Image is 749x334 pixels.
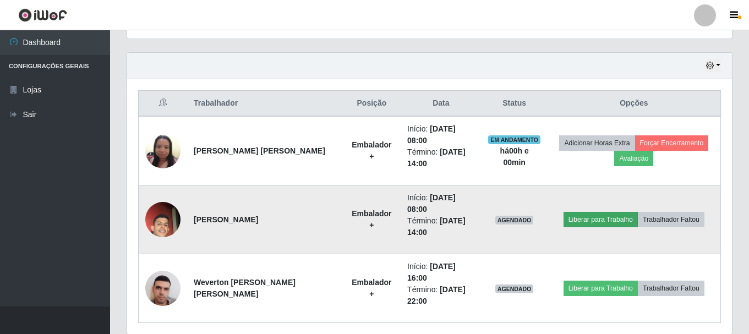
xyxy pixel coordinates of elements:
strong: [PERSON_NAME] [PERSON_NAME] [194,146,325,155]
time: [DATE] 08:00 [407,124,456,145]
time: [DATE] 08:00 [407,193,456,213]
button: Forçar Encerramento [635,135,709,151]
img: 1721259813079.jpeg [145,127,181,174]
button: Adicionar Horas Extra [559,135,635,151]
span: AGENDADO [495,284,534,293]
th: Trabalhador [187,91,343,117]
th: Data [401,91,482,117]
strong: Embalador + [352,278,391,298]
li: Término: [407,146,475,169]
li: Início: [407,261,475,284]
strong: Embalador + [352,140,391,161]
strong: Weverton [PERSON_NAME] [PERSON_NAME] [194,278,296,298]
th: Opções [548,91,721,117]
img: 1752584852872.jpeg [145,265,181,311]
button: Trabalhador Faltou [638,281,704,296]
li: Término: [407,215,475,238]
li: Término: [407,284,475,307]
strong: Embalador + [352,209,391,229]
button: Trabalhador Faltou [638,212,704,227]
th: Posição [343,91,401,117]
img: 1729120016145.jpeg [145,188,181,251]
strong: há 00 h e 00 min [500,146,529,167]
button: Liberar para Trabalho [564,212,638,227]
span: EM ANDAMENTO [488,135,540,144]
th: Status [482,91,548,117]
li: Início: [407,123,475,146]
button: Liberar para Trabalho [564,281,638,296]
strong: [PERSON_NAME] [194,215,258,224]
li: Início: [407,192,475,215]
button: Avaliação [614,151,653,166]
time: [DATE] 16:00 [407,262,456,282]
span: AGENDADO [495,216,534,225]
img: CoreUI Logo [18,8,67,22]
